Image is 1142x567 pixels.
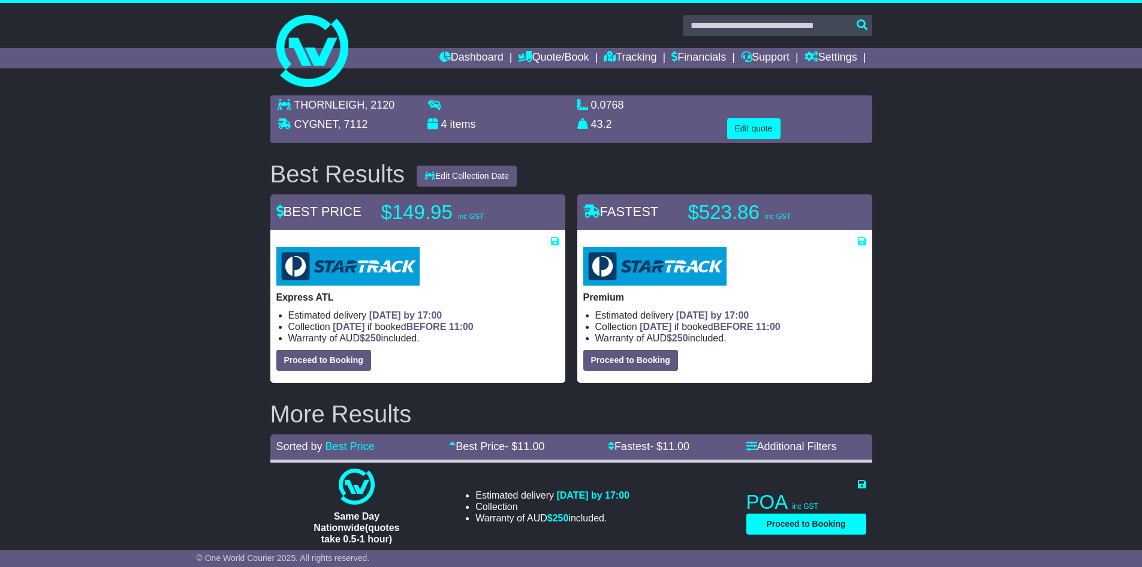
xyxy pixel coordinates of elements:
[406,322,447,332] span: BEFORE
[713,322,754,332] span: BEFORE
[746,514,866,535] button: Proceed to Booking
[676,310,749,320] span: [DATE] by 17:00
[369,310,442,320] span: [DATE] by 17:00
[671,48,726,68] a: Financials
[662,440,689,452] span: 11.00
[276,440,323,452] span: Sorted by
[326,440,375,452] a: Best Price
[365,333,381,343] span: 250
[556,490,629,500] span: [DATE] by 17:00
[547,513,569,523] span: $
[591,99,624,111] span: 0.0768
[417,166,517,187] button: Edit Collection Date
[339,469,375,505] img: One World Courier: Same Day Nationwide(quotes take 0.5-1 hour)
[688,200,838,224] p: $523.86
[553,513,569,523] span: 250
[294,118,338,130] span: CYGNET
[338,118,368,130] span: , 7112
[595,321,866,332] li: Collection
[276,292,559,303] p: Express ATL
[458,212,484,221] span: inc GST
[793,502,818,511] span: inc GST
[640,322,780,332] span: if booked
[667,333,688,343] span: $
[270,401,872,427] h2: More Results
[650,440,689,452] span: - $
[517,440,544,452] span: 11.00
[505,440,544,452] span: - $
[439,48,504,68] a: Dashboard
[765,212,791,221] span: inc GST
[804,48,857,68] a: Settings
[197,553,370,563] span: © One World Courier 2025. All rights reserved.
[583,350,678,371] button: Proceed to Booking
[364,99,394,111] span: , 2120
[475,501,629,512] li: Collection
[314,511,399,544] span: Same Day Nationwide(quotes take 0.5-1 hour)
[727,118,781,139] button: Edit quote
[360,333,381,343] span: $
[475,512,629,524] li: Warranty of AUD included.
[583,247,727,286] img: StarTrack: Premium
[288,321,559,332] li: Collection
[449,440,544,452] a: Best Price- $11.00
[276,247,420,286] img: StarTrack: Express ATL
[595,332,866,344] li: Warranty of AUD included.
[756,322,781,332] span: 11:00
[583,292,866,303] p: Premium
[333,322,364,332] span: [DATE]
[381,200,531,224] p: $149.95
[450,118,476,130] span: items
[288,332,559,344] li: Warranty of AUD included.
[746,440,837,452] a: Additional Filters
[672,333,688,343] span: 250
[595,310,866,321] li: Estimated delivery
[288,310,559,321] li: Estimated delivery
[276,204,361,219] span: BEST PRICE
[294,99,364,111] span: THORNLEIGH
[449,322,474,332] span: 11:00
[276,350,371,371] button: Proceed to Booking
[264,161,411,187] div: Best Results
[608,440,689,452] a: Fastest- $11.00
[333,322,473,332] span: if booked
[604,48,656,68] a: Tracking
[441,118,447,130] span: 4
[518,48,589,68] a: Quote/Book
[583,204,659,219] span: FASTEST
[640,322,671,332] span: [DATE]
[475,490,629,501] li: Estimated delivery
[591,118,612,130] span: 43.2
[746,490,866,514] p: POA
[741,48,790,68] a: Support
